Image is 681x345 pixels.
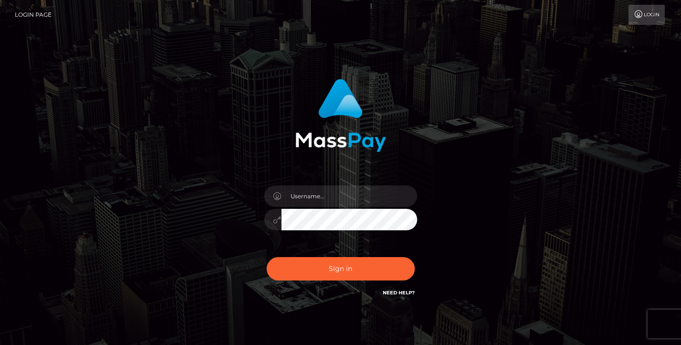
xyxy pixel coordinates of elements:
img: MassPay Login [295,79,386,152]
input: Username... [281,185,417,207]
button: Sign in [267,257,415,280]
a: Login [628,5,665,25]
a: Need Help? [383,290,415,296]
a: Login Page [15,5,52,25]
